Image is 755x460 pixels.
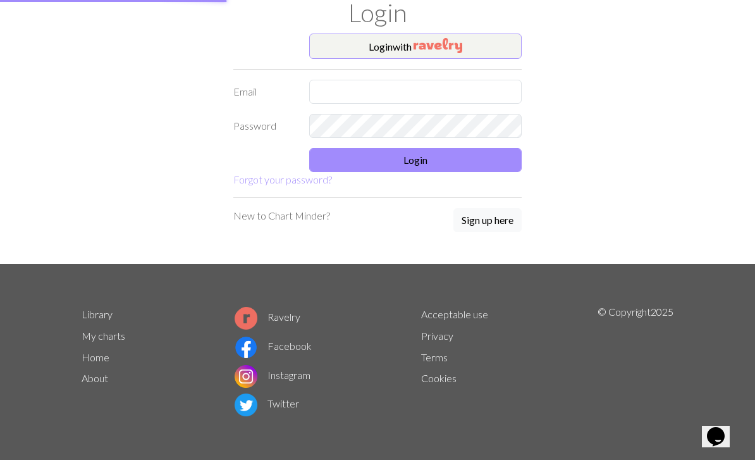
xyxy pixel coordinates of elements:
a: Privacy [421,330,453,342]
a: About [82,372,108,384]
img: Ravelry logo [235,307,257,330]
button: Sign up here [453,208,522,232]
label: Email [226,80,302,104]
a: Sign up here [453,208,522,233]
a: Instagram [235,369,310,381]
img: Instagram logo [235,365,257,388]
a: My charts [82,330,125,342]
label: Password [226,114,302,138]
a: Acceptable use [421,308,488,320]
a: Home [82,351,109,363]
a: Ravelry [235,311,300,323]
button: Loginwith [309,34,522,59]
a: Library [82,308,113,320]
a: Terms [421,351,448,363]
img: Twitter logo [235,394,257,416]
button: Login [309,148,522,172]
img: Ravelry [414,38,462,53]
a: Cookies [421,372,457,384]
a: Forgot your password? [233,173,332,185]
a: Facebook [235,340,312,352]
iframe: chat widget [702,409,742,447]
a: Twitter [235,397,299,409]
img: Facebook logo [235,336,257,359]
p: New to Chart Minder? [233,208,330,223]
p: © Copyright 2025 [598,304,673,420]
